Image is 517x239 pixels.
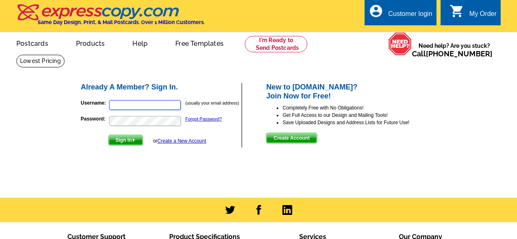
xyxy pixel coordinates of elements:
[266,133,316,143] span: Create Account
[450,9,497,19] a: shopping_cart My Order
[388,10,432,22] div: Customer login
[266,83,437,101] h2: New to [DOMAIN_NAME]? Join Now for Free!
[63,33,118,52] a: Products
[282,104,437,112] li: Completely Free with No Obligations!
[369,4,383,18] i: account_circle
[81,115,108,123] label: Password:
[81,99,108,107] label: Username:
[266,133,317,143] button: Create Account
[450,4,464,18] i: shopping_cart
[186,116,222,121] a: Forgot Password?
[412,42,497,58] span: Need help? Are you stuck?
[282,119,437,126] li: Save Uploaded Designs and Address Lists for Future Use!
[426,49,492,58] a: [PHONE_NUMBER]
[369,9,432,19] a: account_circle Customer login
[186,101,239,105] small: (usually your email address)
[108,135,143,145] button: Sign In
[412,49,492,58] span: Call
[81,83,242,92] h2: Already A Member? Sign In.
[3,33,61,52] a: Postcards
[282,112,437,119] li: Get Full Access to our Design and Mailing Tools!
[132,138,136,142] img: button-next-arrow-white.png
[388,32,412,56] img: help
[119,33,161,52] a: Help
[16,10,205,25] a: Same Day Design, Print, & Mail Postcards. Over 1 Million Customers.
[109,135,143,145] span: Sign In
[157,138,206,144] a: Create a New Account
[469,10,497,22] div: My Order
[38,19,205,25] h4: Same Day Design, Print, & Mail Postcards. Over 1 Million Customers.
[153,137,206,145] div: or
[162,33,237,52] a: Free Templates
